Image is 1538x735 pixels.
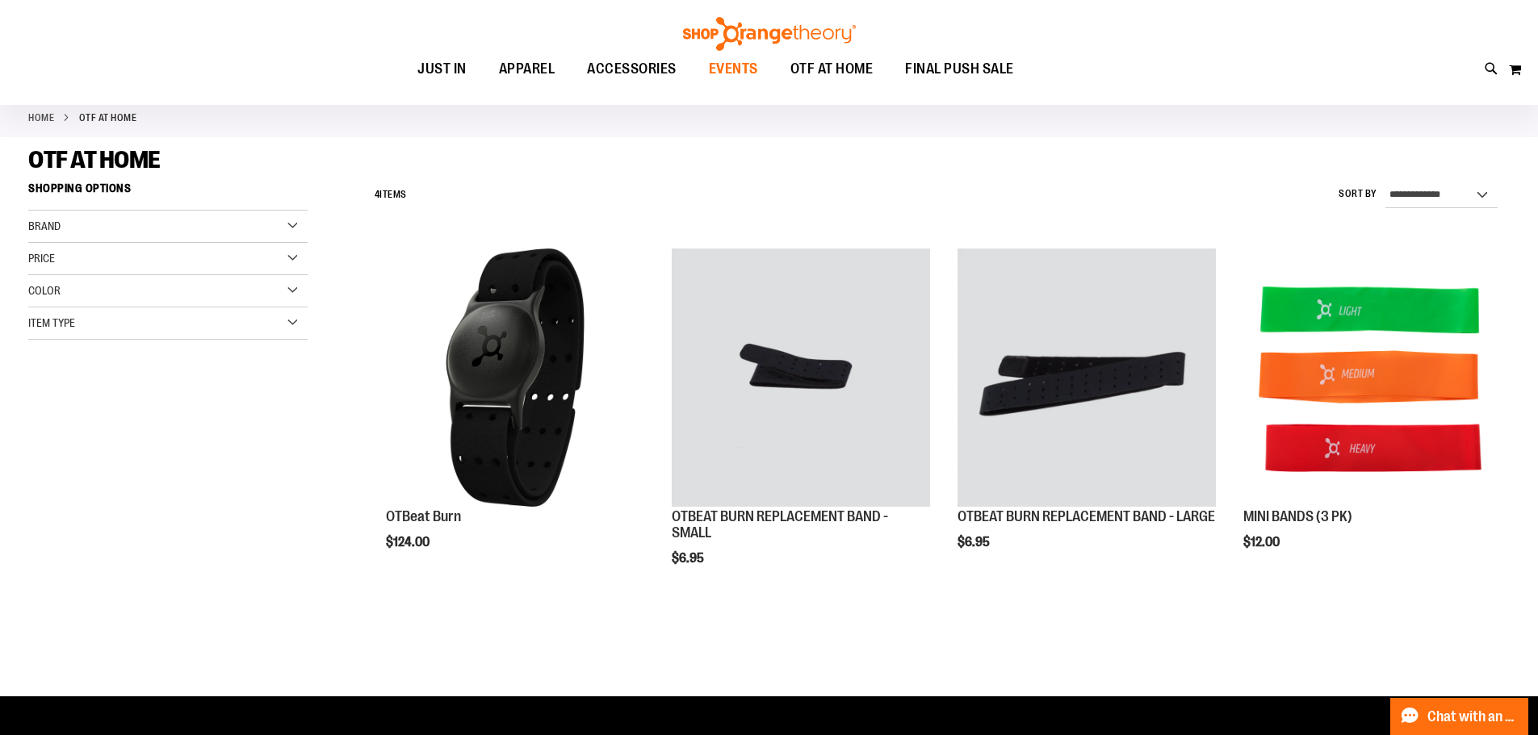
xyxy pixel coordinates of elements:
span: $6.95 [958,535,992,549]
span: $124.00 [386,535,432,549]
a: MINI BANDS (3 PK) [1243,508,1352,524]
img: MINI BANDS (3 PK) [1243,248,1502,507]
a: FINAL PUSH SALE [889,51,1030,88]
img: Shop Orangetheory [681,17,858,51]
span: Chat with an Expert [1427,709,1519,725]
a: OTBeat Burn [386,508,461,524]
div: product [664,240,938,606]
a: Main view of OTBeat Burn 6.0-C [386,248,644,509]
span: Color [28,284,61,297]
strong: OTF AT HOME [79,111,137,125]
h2: Items [375,182,407,207]
span: ACCESSORIES [587,51,677,87]
strong: Shopping Options [28,174,308,211]
span: JUST IN [417,51,467,87]
span: APPAREL [499,51,555,87]
a: OTBEAT BURN REPLACEMENT BAND - LARGE [958,248,1216,509]
span: FINAL PUSH SALE [905,51,1014,87]
span: 4 [375,189,380,200]
img: OTBEAT BURN REPLACEMENT BAND - LARGE [958,248,1216,507]
span: EVENTS [709,51,758,87]
div: product [1235,240,1510,591]
div: product [949,240,1224,591]
a: Home [28,111,54,125]
a: APPAREL [483,51,572,88]
button: Chat with an Expert [1390,698,1529,735]
img: OTBEAT BURN REPLACEMENT BAND - SMALL [672,248,930,507]
span: $6.95 [672,551,706,566]
div: product [378,240,652,591]
a: OTBEAT BURN REPLACEMENT BAND - SMALL [672,248,930,509]
a: OTBEAT BURN REPLACEMENT BAND - LARGE [958,508,1215,524]
a: OTBEAT BURN REPLACEMENT BAND - SMALL [672,508,888,541]
img: Main view of OTBeat Burn 6.0-C [386,248,644,507]
span: OTF AT HOME [28,146,161,173]
label: Sort By [1339,187,1377,201]
span: Price [28,252,55,265]
a: EVENTS [693,51,774,88]
span: Brand [28,219,61,232]
span: Item Type [28,316,75,329]
span: $12.00 [1243,535,1282,549]
span: OTF AT HOME [790,51,874,87]
a: ACCESSORIES [571,51,693,88]
a: OTF AT HOME [774,51,890,87]
a: MINI BANDS (3 PK) [1243,248,1502,509]
a: JUST IN [401,51,483,88]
